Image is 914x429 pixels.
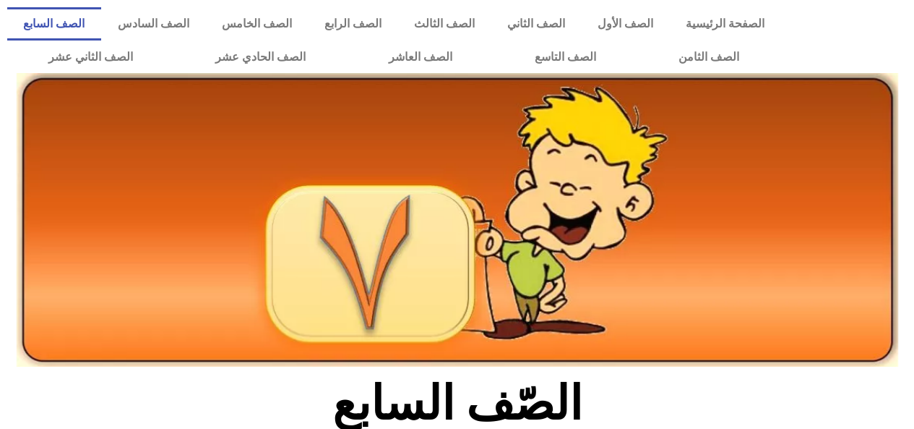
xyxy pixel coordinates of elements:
[205,7,308,41] a: الصف الخامس
[581,7,669,41] a: الصف الأول
[493,41,637,74] a: الصف التاسع
[7,41,174,74] a: الصف الثاني عشر
[308,7,397,41] a: الصف الرابع
[7,7,101,41] a: الصف السابع
[669,7,780,41] a: الصفحة الرئيسية
[101,7,205,41] a: الصف السادس
[637,41,780,74] a: الصف الثامن
[491,7,581,41] a: الصف الثاني
[174,41,347,74] a: الصف الحادي عشر
[397,7,491,41] a: الصف الثالث
[348,41,493,74] a: الصف العاشر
